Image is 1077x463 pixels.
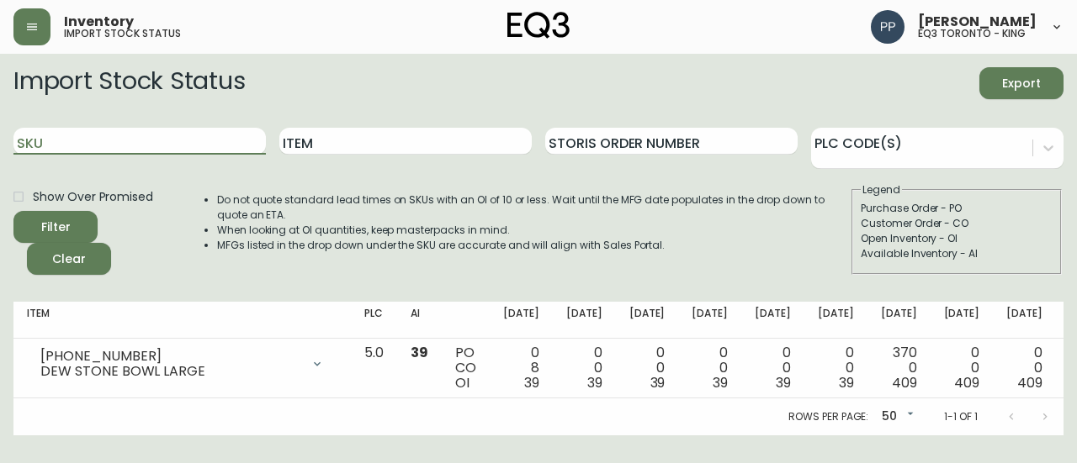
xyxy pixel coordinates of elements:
li: MFGs listed in the drop down under the SKU are accurate and will align with Sales Portal. [217,238,850,253]
span: OI [455,373,470,392]
span: 39 [587,373,602,392]
h5: import stock status [64,29,181,39]
div: 0 8 [503,345,539,391]
p: 1-1 of 1 [944,409,978,424]
span: [PERSON_NAME] [918,15,1037,29]
th: [DATE] [741,302,804,339]
span: Inventory [64,15,134,29]
span: 39 [524,373,539,392]
th: [DATE] [678,302,741,339]
p: Rows per page: [788,409,868,424]
span: Export [993,73,1050,94]
div: Available Inventory - AI [861,246,1053,261]
span: 39 [411,343,428,362]
div: 0 0 [629,345,666,391]
img: 93ed64739deb6bac3372f15ae91c6632 [871,10,905,44]
span: 409 [892,373,917,392]
th: [DATE] [993,302,1056,339]
th: [DATE] [867,302,931,339]
button: Export [979,67,1064,99]
li: When looking at OI quantities, keep masterpacks in mind. [217,223,850,238]
span: 39 [776,373,791,392]
div: 0 0 [1006,345,1043,391]
th: [DATE] [616,302,679,339]
div: 0 0 [944,345,980,391]
span: Clear [40,249,98,270]
th: [DATE] [553,302,616,339]
div: DEW STONE BOWL LARGE [40,364,300,379]
span: 39 [713,373,728,392]
div: Filter [41,217,71,238]
div: 370 0 [881,345,917,391]
span: 409 [1017,373,1043,392]
h2: Import Stock Status [13,67,245,99]
div: Customer Order - CO [861,216,1053,231]
button: Filter [13,211,98,243]
div: Purchase Order - PO [861,201,1053,216]
td: 5.0 [351,339,397,398]
th: Item [13,302,351,339]
th: AI [397,302,442,339]
th: [DATE] [931,302,994,339]
img: logo [507,12,570,39]
div: 0 0 [692,345,728,391]
div: 0 0 [818,345,854,391]
div: [PHONE_NUMBER]DEW STONE BOWL LARGE [27,345,337,382]
div: 0 0 [755,345,791,391]
span: 409 [954,373,979,392]
span: 39 [650,373,666,392]
div: 0 0 [566,345,602,391]
div: Open Inventory - OI [861,231,1053,246]
legend: Legend [861,182,902,197]
th: [DATE] [490,302,553,339]
div: PO CO [455,345,476,391]
span: Show Over Promised [33,188,153,206]
th: [DATE] [804,302,867,339]
div: [PHONE_NUMBER] [40,349,300,364]
div: 50 [875,403,917,431]
button: Clear [27,243,111,275]
li: Do not quote standard lead times on SKUs with an OI of 10 or less. Wait until the MFG date popula... [217,192,850,223]
h5: eq3 toronto - king [918,29,1026,39]
span: 39 [839,373,854,392]
th: PLC [351,302,397,339]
